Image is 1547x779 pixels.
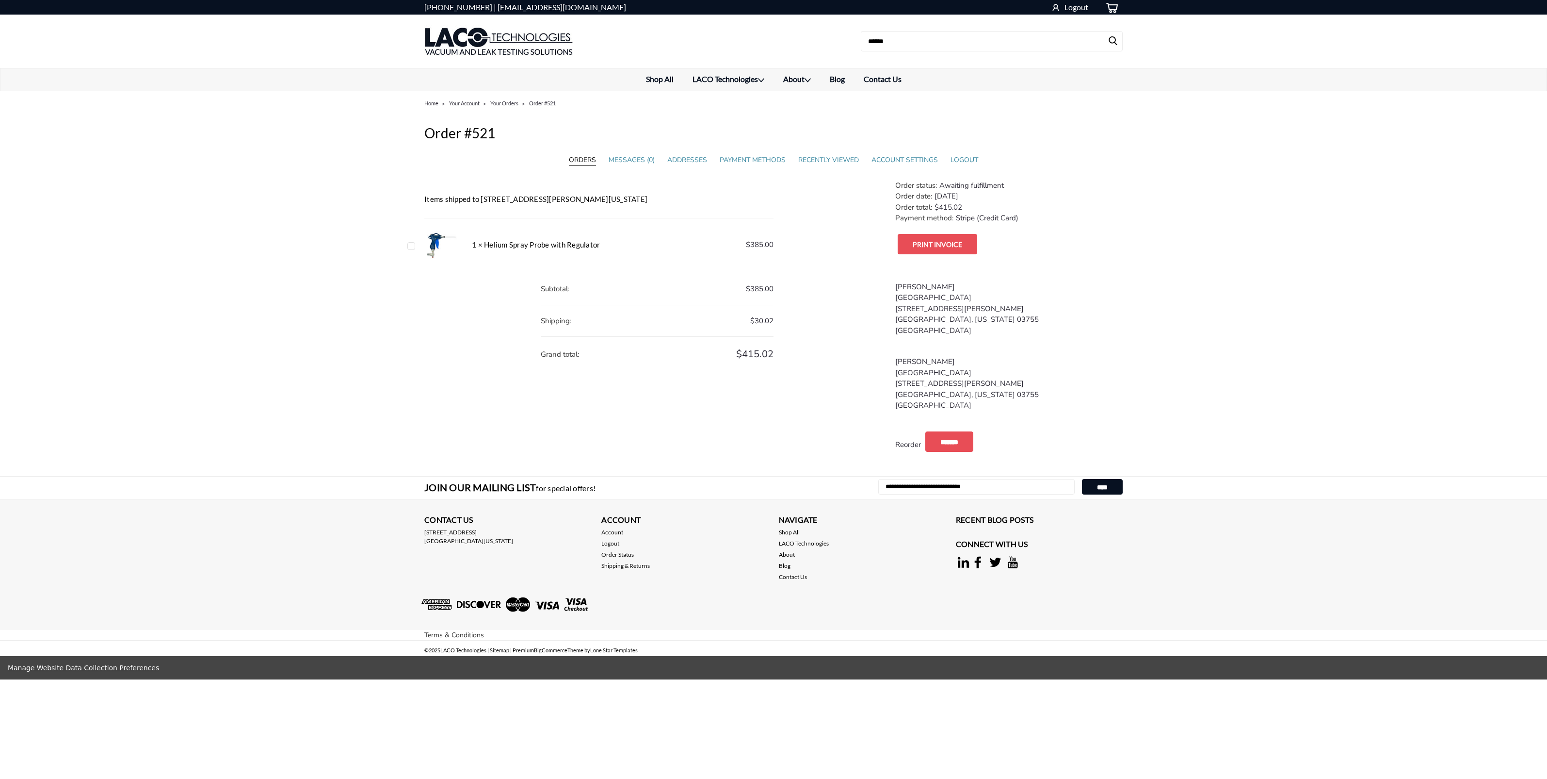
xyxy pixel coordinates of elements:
[601,514,768,528] h3: Account
[895,180,937,191] dt: Order status:
[569,155,596,165] a: Orders
[424,100,438,106] a: Home
[424,116,1123,148] h2: Order #521
[636,68,683,90] a: Shop All
[609,155,655,165] a: Messages (0)
[601,539,619,548] a: Logout
[720,155,786,165] a: Payment Methods
[779,550,795,559] a: About
[895,191,932,202] dt: Order date:
[541,305,571,337] dt: Shipping:
[424,229,458,263] img: Standard Helium Spray Probe
[895,400,1118,411] li: [GEOGRAPHIC_DATA]
[541,273,773,305] dd: $385.00
[541,337,773,372] dd: $415.02
[820,68,854,90] a: Blog
[424,17,573,66] img: LACO Technologies
[956,514,1123,528] h3: Recent Blog Posts
[429,647,440,653] span: 2025
[601,550,634,559] a: Order Status
[895,202,1118,213] dd: $415.02
[8,664,159,672] a: Manage Website Data Collection Preferences
[895,356,1118,367] li: [PERSON_NAME]
[895,191,1118,202] dd: [DATE]
[472,239,773,250] h5: 1 × Helium Spray Probe with Regulator
[895,282,1118,293] li: [PERSON_NAME]
[854,68,911,90] a: Contact Us
[536,483,596,493] span: for special offers!
[490,647,509,653] a: Sitemap
[590,647,638,653] a: Lone Star Templates
[895,180,1118,191] dd: Awaiting fulfillment
[424,630,484,640] a: Terms & Conditions
[513,641,638,660] li: Premium Theme by
[798,155,859,165] a: Recently Viewed
[895,378,1118,389] li: [STREET_ADDRESS][PERSON_NAME]
[541,339,579,370] dt: Grand total:
[424,194,773,205] h5: Items shipped to [STREET_ADDRESS][PERSON_NAME][US_STATE]
[895,202,932,213] dt: Order total:
[895,325,1118,336] li: [GEOGRAPHIC_DATA]
[779,562,790,570] a: Blog
[956,538,1123,552] h3: Connect with Us
[487,647,489,653] span: |
[779,528,800,537] a: Shop All
[541,273,569,305] dt: Subtotal:
[898,234,977,254] button: Print Invoice
[424,647,486,653] span: © LACO Technologies
[895,213,953,224] dt: Payment method:
[895,389,1118,400] li: [GEOGRAPHIC_DATA], [US_STATE] 03755
[529,100,556,106] a: Order #521
[683,68,773,91] a: LACO Technologies
[449,100,480,106] a: Your Account
[541,305,773,337] dd: $30.02
[895,367,1118,379] li: [GEOGRAPHIC_DATA]
[779,573,807,581] a: Contact Us
[667,155,707,165] a: Addresses
[895,439,921,449] span: Reorder
[601,562,650,570] a: Shipping & Returns
[871,155,938,165] a: Account Settings
[895,213,1118,224] dd: Stripe (Credit Card)
[534,647,567,653] a: BigCommerce
[895,303,1118,315] li: [STREET_ADDRESS][PERSON_NAME]
[601,528,623,537] a: Account
[424,477,600,499] h3: Join Our Mailing List
[746,239,773,250] span: $385.00
[951,155,978,165] a: Logout
[895,292,1118,303] li: [GEOGRAPHIC_DATA]
[1051,1,1061,11] svg: account
[895,314,1118,325] li: [GEOGRAPHIC_DATA], [US_STATE] 03755
[490,100,518,106] a: Your Orders
[424,514,591,528] h3: Contact Us
[779,514,946,528] h3: Navigate
[1098,0,1123,15] a: cart-preview-dropdown
[773,68,820,91] a: About
[779,539,829,548] a: LACO Technologies
[424,528,591,546] address: [STREET_ADDRESS] [GEOGRAPHIC_DATA][US_STATE]
[510,647,512,653] span: |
